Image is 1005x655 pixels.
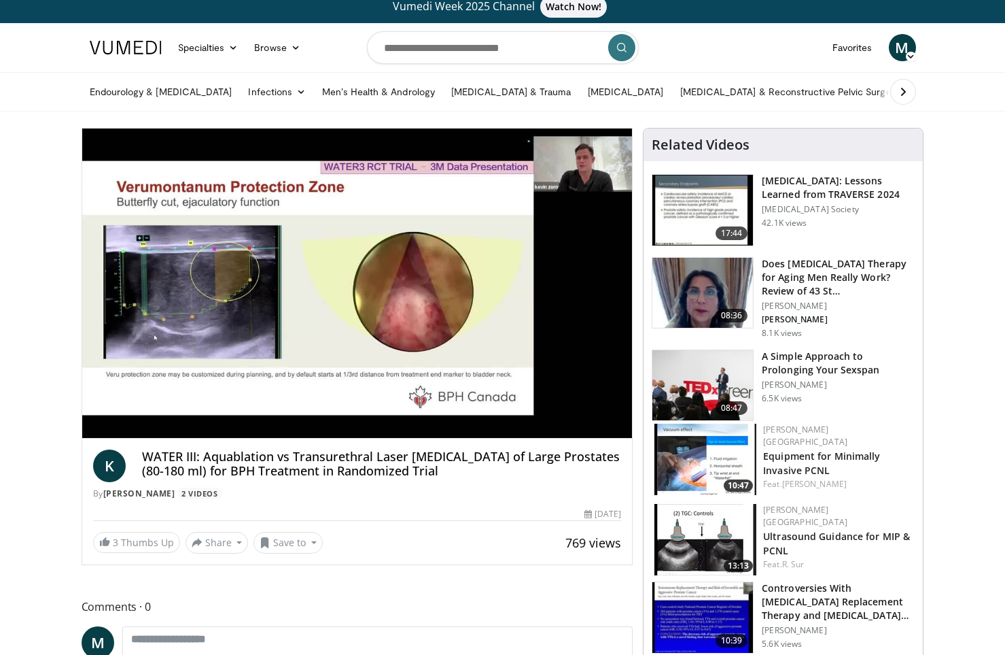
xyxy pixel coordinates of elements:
[186,532,249,554] button: Share
[824,34,881,61] a: Favorites
[762,625,915,636] p: [PERSON_NAME]
[762,393,802,404] p: 6.5K views
[716,401,748,415] span: 08:47
[652,174,915,246] a: 17:44 [MEDICAL_DATA]: Lessons Learned from TRAVERSE 2024 [MEDICAL_DATA] Society 42.1K views
[142,450,622,479] h4: WATER III: Aquablation vs Transurethral Laser [MEDICAL_DATA] of Large Prostates (80-180 ml) for B...
[90,41,162,54] img: VuMedi Logo
[93,488,622,500] div: By
[584,508,621,520] div: [DATE]
[762,639,802,650] p: 5.6K views
[652,258,753,329] img: 4d4bce34-7cbb-4531-8d0c-5308a71d9d6c.150x105_q85_crop-smart_upscale.jpg
[889,34,916,61] a: M
[82,78,241,105] a: Endourology & [MEDICAL_DATA]
[782,558,805,570] a: R. Sur
[763,504,847,528] a: [PERSON_NAME] [GEOGRAPHIC_DATA]
[716,226,748,240] span: 17:44
[113,536,118,549] span: 3
[246,34,308,61] a: Browse
[763,424,847,448] a: [PERSON_NAME] [GEOGRAPHIC_DATA]
[716,309,748,322] span: 08:36
[652,582,753,653] img: 418933e4-fe1c-4c2e-be56-3ce3ec8efa3b.150x105_q85_crop-smart_upscale.jpg
[367,31,639,64] input: Search topics, interventions
[762,174,915,201] h3: [MEDICAL_DATA]: Lessons Learned from TRAVERSE 2024
[240,78,314,105] a: Infections
[762,257,915,298] h3: Does [MEDICAL_DATA] Therapy for Aging Men Really Work? Review of 43 St…
[654,424,756,495] img: 57193a21-700a-4103-8163-b4069ca57589.150x105_q85_crop-smart_upscale.jpg
[654,424,756,495] a: 10:47
[93,532,180,553] a: 3 Thumbs Up
[762,328,802,339] p: 8.1K views
[716,634,748,648] span: 10:39
[724,480,753,492] span: 10:47
[762,380,915,390] p: [PERSON_NAME]
[724,560,753,572] span: 13:13
[762,218,807,229] p: 42.1K views
[652,137,750,153] h4: Related Videos
[762,301,915,312] p: [PERSON_NAME]
[93,450,126,482] a: K
[103,488,175,499] a: [PERSON_NAME]
[652,350,915,422] a: 08:47 A Simple Approach to Prolonging Your Sexspan [PERSON_NAME] 6.5K views
[782,478,847,490] a: [PERSON_NAME]
[565,535,621,551] span: 769 views
[762,204,915,215] p: [MEDICAL_DATA] Society
[253,532,323,554] button: Save to
[652,350,753,421] img: c4bd4661-e278-4c34-863c-57c104f39734.150x105_q85_crop-smart_upscale.jpg
[314,78,443,105] a: Men’s Health & Andrology
[654,504,756,575] a: 13:13
[763,450,880,477] a: Equipment for Minimally Invasive PCNL
[762,582,915,622] h3: Controversies With [MEDICAL_DATA] Replacement Therapy and [MEDICAL_DATA] Can…
[652,175,753,246] img: 1317c62a-2f0d-4360-bee0-b1bff80fed3c.150x105_q85_crop-smart_upscale.jpg
[652,257,915,339] a: 08:36 Does [MEDICAL_DATA] Therapy for Aging Men Really Work? Review of 43 St… [PERSON_NAME] [PERS...
[654,504,756,575] img: ae74b246-eda0-4548-a041-8444a00e0b2d.150x105_q85_crop-smart_upscale.jpg
[763,558,912,571] div: Feat.
[762,350,915,377] h3: A Simple Approach to Prolonging Your Sexspan
[443,78,580,105] a: [MEDICAL_DATA] & Trauma
[580,78,672,105] a: [MEDICAL_DATA]
[652,582,915,654] a: 10:39 Controversies With [MEDICAL_DATA] Replacement Therapy and [MEDICAL_DATA] Can… [PERSON_NAME]...
[170,34,247,61] a: Specialties
[82,129,633,439] video-js: Video Player
[763,530,910,557] a: Ultrasound Guidance for MIP & PCNL
[177,488,222,499] a: 2 Videos
[763,478,912,490] div: Feat.
[82,598,633,616] span: Comments 0
[672,78,908,105] a: [MEDICAL_DATA] & Reconstructive Pelvic Surgery
[762,314,915,325] p: [PERSON_NAME]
